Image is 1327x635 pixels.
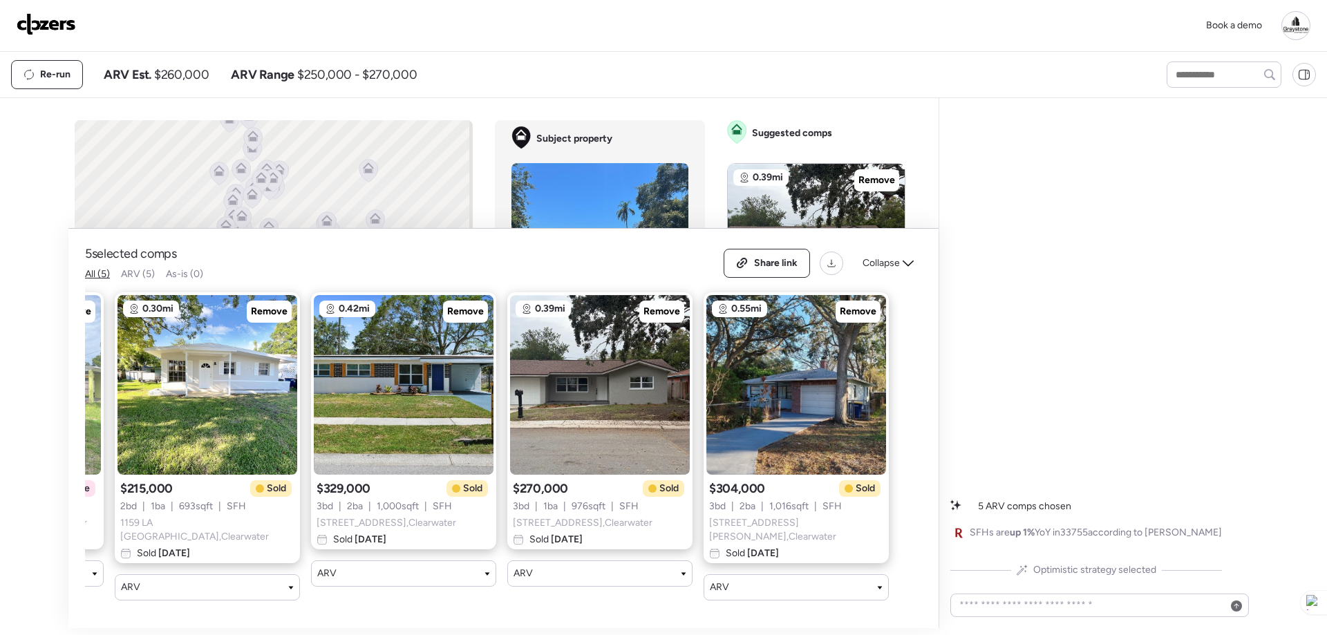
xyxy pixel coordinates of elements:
span: | [142,500,145,513]
p: 5 ARV comps chosen [978,500,1071,513]
span: 0.30mi [142,302,173,316]
span: $329,000 [317,480,370,497]
span: Sold [856,482,875,495]
span: 1,016 sqft [769,500,809,513]
span: 1 ba [543,500,558,513]
span: 2 ba [347,500,363,513]
span: Sold [726,547,779,560]
span: Optimistic strategy selected [1033,563,1156,577]
span: Sold [463,482,482,495]
span: [STREET_ADDRESS] , Clearwater [317,516,456,530]
span: Sold [267,482,286,495]
span: 976 sqft [572,500,605,513]
span: | [761,500,764,513]
span: [STREET_ADDRESS] , Clearwater [513,516,652,530]
span: 0.55mi [731,302,762,316]
span: Book a demo [1206,19,1262,31]
span: [STREET_ADDRESS][PERSON_NAME] , Clearwater [709,516,883,544]
span: 1,000 sqft [377,500,419,513]
span: Sold [529,533,583,547]
span: $270,000 [513,480,568,497]
span: Share link [754,256,798,270]
span: ARV [710,580,729,594]
span: SFH [619,500,639,513]
span: 1 ba [151,500,165,513]
span: 0.39mi [753,171,783,184]
span: Remove [643,305,680,319]
span: Sold [333,533,386,547]
span: 2 ba [740,500,755,513]
span: ARV [514,567,533,580]
span: | [814,500,817,513]
span: | [368,500,371,513]
span: 3 bd [513,500,529,513]
span: 3 bd [317,500,333,513]
span: 5 selected comps [85,245,177,262]
span: Remove [251,305,288,319]
span: ARV [121,580,140,594]
span: SFH [227,500,246,513]
span: | [611,500,614,513]
span: 1159 LA [GEOGRAPHIC_DATA] , Clearwater [120,516,294,544]
span: | [218,500,221,513]
span: | [563,500,566,513]
span: SFH [433,500,452,513]
span: | [731,500,734,513]
span: $250,000 - $270,000 [297,66,417,83]
span: 0.42mi [339,302,370,316]
span: up 1% [1010,527,1035,538]
span: 693 sqft [179,500,213,513]
span: | [339,500,341,513]
span: $215,000 [120,480,173,497]
span: [DATE] [549,533,583,545]
span: ARV (5) [121,268,155,280]
span: All (5) [85,268,110,280]
span: Sold [137,547,190,560]
span: $260,000 [154,66,209,83]
span: Subject property [536,132,612,146]
span: Re-run [40,68,70,82]
span: ARV Range [231,66,294,83]
span: [DATE] [745,547,779,559]
span: 0.39mi [535,302,565,316]
span: | [171,500,173,513]
span: [DATE] [156,547,190,559]
span: 2 bd [120,500,137,513]
span: Remove [840,305,876,319]
span: Suggested comps [752,126,832,140]
span: SFH [822,500,842,513]
span: ARV [317,567,337,580]
span: | [424,500,427,513]
span: Collapse [863,256,900,270]
span: Sold [659,482,679,495]
span: | [535,500,538,513]
span: Remove [447,305,484,319]
span: [DATE] [352,533,386,545]
span: 3 bd [709,500,726,513]
span: $304,000 [709,480,765,497]
span: Remove [858,173,895,187]
span: SFHs are YoY in 33755 according to [PERSON_NAME] [970,526,1222,540]
img: Logo [17,13,76,35]
span: ARV Est. [104,66,151,83]
span: As-is (0) [166,268,203,280]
